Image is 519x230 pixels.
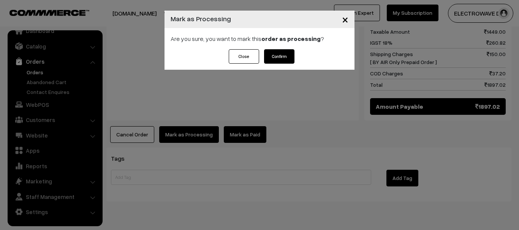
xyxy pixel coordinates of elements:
h4: Mark as Processing [171,14,231,24]
button: Confirm [264,49,294,64]
span: × [342,12,348,26]
div: Are you sure, you want to mark this ? [165,28,354,49]
strong: order as processing [261,35,321,42]
button: Close [336,8,354,31]
button: Close [229,49,259,64]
